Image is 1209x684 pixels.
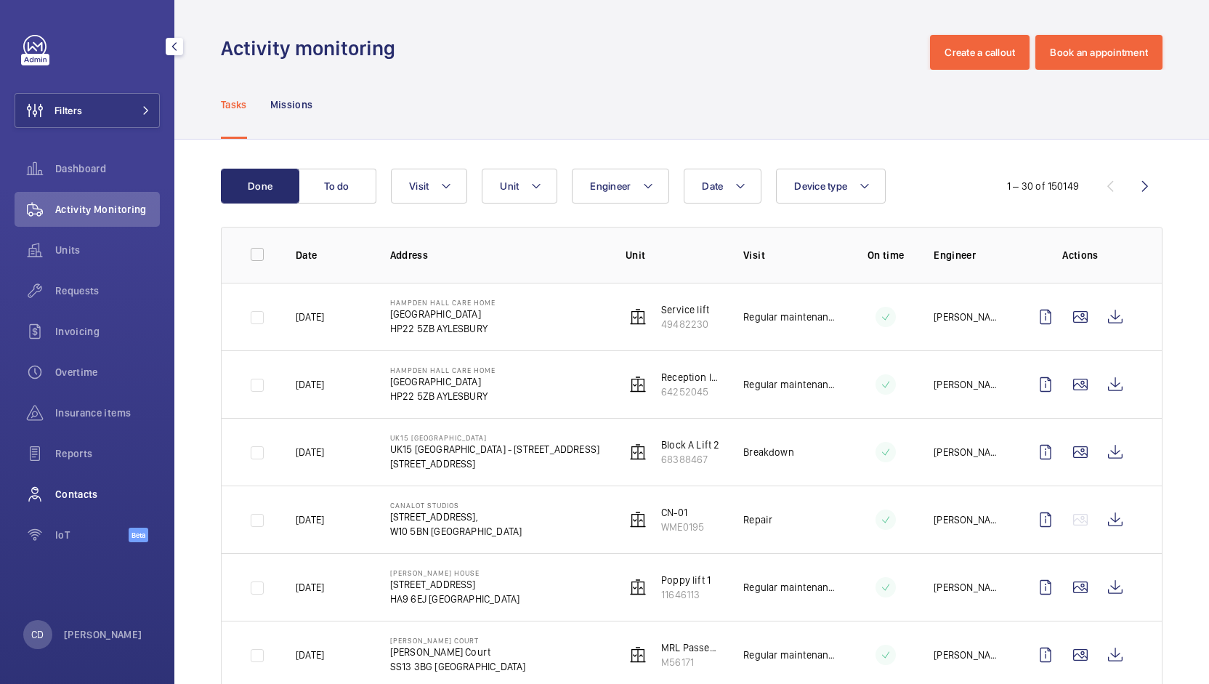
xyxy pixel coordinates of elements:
[296,512,324,527] p: [DATE]
[390,568,520,577] p: [PERSON_NAME] House
[390,321,496,336] p: HP22 5ZB AYLESBURY
[661,587,711,602] p: 11646113
[661,370,720,385] p: Reception lift
[1007,179,1079,193] div: 1 – 30 of 150149
[661,573,711,587] p: Poppy lift 1
[861,248,910,262] p: On time
[629,308,647,326] img: elevator.svg
[298,169,376,204] button: To do
[296,310,324,324] p: [DATE]
[1028,248,1133,262] p: Actions
[629,646,647,664] img: elevator.svg
[296,248,367,262] p: Date
[743,512,772,527] p: Repair
[934,580,1005,595] p: [PERSON_NAME]
[930,35,1030,70] button: Create a callout
[391,169,467,204] button: Visit
[661,520,704,534] p: WME0195
[934,445,1005,459] p: [PERSON_NAME]
[55,243,160,257] span: Units
[482,169,557,204] button: Unit
[743,580,838,595] p: Regular maintenance
[390,248,602,262] p: Address
[390,456,599,471] p: [STREET_ADDRESS]
[743,248,838,262] p: Visit
[1035,35,1162,70] button: Book an appointment
[934,377,1005,392] p: [PERSON_NAME]
[54,103,82,118] span: Filters
[55,324,160,339] span: Invoicing
[270,97,313,112] p: Missions
[390,645,526,659] p: [PERSON_NAME] Court
[743,648,838,662] p: Regular maintenance
[390,433,599,442] p: UK15 [GEOGRAPHIC_DATA]
[390,389,496,403] p: HP22 5ZB AYLESBURY
[776,169,886,204] button: Device type
[390,307,496,321] p: [GEOGRAPHIC_DATA]
[684,169,761,204] button: Date
[296,377,324,392] p: [DATE]
[390,501,522,510] p: Canalot Studios
[390,636,526,645] p: [PERSON_NAME] Court
[31,627,44,642] p: CD
[743,377,838,392] p: Regular maintenance
[64,627,142,642] p: [PERSON_NAME]
[661,438,720,452] p: Block A Lift 2
[626,248,720,262] p: Unit
[743,310,838,324] p: Regular maintenance
[743,445,794,459] p: Breakdown
[390,374,496,389] p: [GEOGRAPHIC_DATA]
[221,35,404,62] h1: Activity monitoring
[15,93,160,128] button: Filters
[572,169,669,204] button: Engineer
[296,580,324,595] p: [DATE]
[661,317,709,331] p: 49482230
[55,283,160,298] span: Requests
[55,202,160,217] span: Activity Monitoring
[409,180,429,192] span: Visit
[629,376,647,393] img: elevator.svg
[221,169,299,204] button: Done
[390,659,526,674] p: SS13 3BG [GEOGRAPHIC_DATA]
[390,442,599,456] p: UK15 [GEOGRAPHIC_DATA] - [STREET_ADDRESS]
[661,640,720,655] p: MRL Passenger Lift
[55,487,160,502] span: Contacts
[129,528,148,542] span: Beta
[55,528,129,542] span: IoT
[934,248,1005,262] p: Engineer
[590,180,631,192] span: Engineer
[55,406,160,420] span: Insurance items
[390,510,522,524] p: [STREET_ADDRESS],
[934,648,1005,662] p: [PERSON_NAME]
[934,310,1005,324] p: [PERSON_NAME]
[661,655,720,669] p: M56171
[390,577,520,592] p: [STREET_ADDRESS]
[702,180,723,192] span: Date
[221,97,247,112] p: Tasks
[390,298,496,307] p: Hampden Hall Care Home
[390,366,496,374] p: Hampden Hall Care Home
[629,579,647,596] img: elevator.svg
[55,161,160,176] span: Dashboard
[661,385,720,399] p: 64252045
[55,365,160,379] span: Overtime
[661,452,720,467] p: 68388467
[390,524,522,539] p: W10 5BN [GEOGRAPHIC_DATA]
[629,511,647,528] img: elevator.svg
[500,180,519,192] span: Unit
[296,445,324,459] p: [DATE]
[661,505,704,520] p: CN-01
[629,443,647,461] img: elevator.svg
[934,512,1005,527] p: [PERSON_NAME]
[794,180,847,192] span: Device type
[55,446,160,461] span: Reports
[296,648,324,662] p: [DATE]
[661,302,709,317] p: Service lift
[390,592,520,606] p: HA9 6EJ [GEOGRAPHIC_DATA]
